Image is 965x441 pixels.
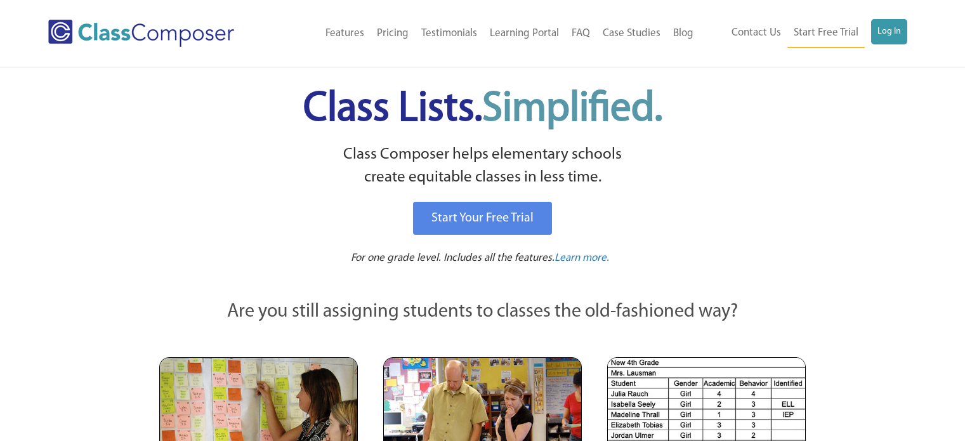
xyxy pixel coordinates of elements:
a: Pricing [371,20,415,48]
p: Class Composer helps elementary schools create equitable classes in less time. [157,143,808,190]
a: Features [319,20,371,48]
a: Start Free Trial [787,19,865,48]
nav: Header Menu [275,20,699,48]
a: FAQ [565,20,596,48]
span: For one grade level. Includes all the features. [351,253,555,263]
span: Learn more. [555,253,609,263]
a: Contact Us [725,19,787,47]
nav: Header Menu [700,19,907,48]
a: Start Your Free Trial [413,202,552,235]
a: Testimonials [415,20,483,48]
img: Class Composer [48,20,234,47]
a: Blog [667,20,700,48]
a: Learning Portal [483,20,565,48]
a: Log In [871,19,907,44]
a: Learn more. [555,251,609,267]
span: Simplified. [482,89,662,130]
span: Class Lists. [303,89,662,130]
a: Case Studies [596,20,667,48]
p: Are you still assigning students to classes the old-fashioned way? [159,298,806,326]
span: Start Your Free Trial [431,212,534,225]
